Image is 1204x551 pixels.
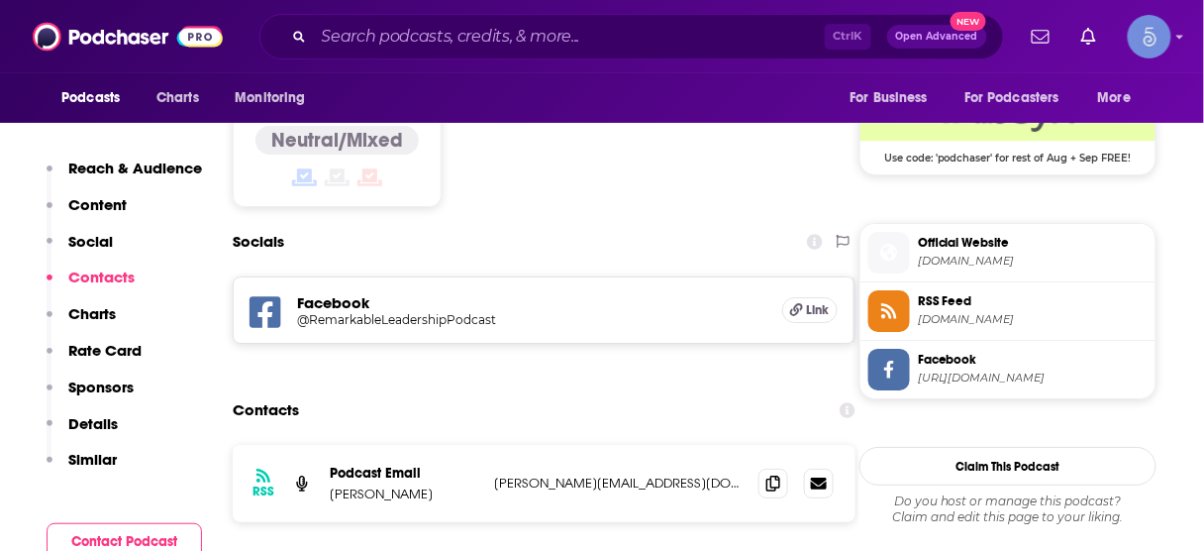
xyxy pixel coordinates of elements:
h4: Neutral/Mixed [271,128,403,153]
p: Reach & Audience [68,159,202,177]
span: Charts [156,84,199,112]
p: Podcast Email [330,465,478,482]
input: Search podcasts, credits, & more... [314,21,825,53]
button: Contacts [47,268,135,304]
h5: Facebook [297,293,766,312]
p: Content [68,195,127,214]
span: remarkablepodcast.libsyn.com [918,312,1148,327]
button: Social [47,232,113,269]
span: Official Website [918,234,1148,252]
button: Charts [47,304,116,341]
span: Podcasts [61,84,120,112]
a: Facebook[URL][DOMAIN_NAME] [868,349,1148,390]
button: Details [47,414,118,451]
span: New [951,12,986,31]
p: Similar [68,450,117,469]
button: Similar [47,450,117,487]
p: Contacts [68,268,135,286]
button: Claim This Podcast [859,447,1156,486]
button: open menu [221,79,331,117]
img: Podchaser - Follow, Share and Rate Podcasts [33,18,223,55]
span: For Business [850,84,928,112]
span: Use code: 'podchaser' for rest of Aug + Sep FREE! [860,141,1155,165]
button: open menu [1084,79,1156,117]
a: RSS Feed[DOMAIN_NAME] [868,290,1148,332]
button: Rate Card [47,341,142,378]
a: Libsyn Deal: Use code: 'podchaser' for rest of Aug + Sep FREE! [860,81,1155,163]
div: Claim and edit this page to your liking. [859,494,1156,525]
button: open menu [48,79,146,117]
button: Content [47,195,127,232]
img: User Profile [1128,15,1171,58]
button: Sponsors [47,378,134,414]
button: Show profile menu [1128,15,1171,58]
span: For Podcasters [964,84,1059,112]
span: Do you host or manage this podcast? [859,494,1156,509]
p: Rate Card [68,341,142,360]
button: Reach & Audience [47,159,202,195]
p: [PERSON_NAME] [330,486,478,502]
a: Show notifications dropdown [1073,20,1104,54]
p: Social [68,232,113,251]
button: open menu [836,79,953,117]
p: Details [68,414,118,433]
a: Charts [144,79,211,117]
span: Logged in as Spiral5-G1 [1128,15,1171,58]
span: remarkablepodcast.com [918,254,1148,269]
a: @RemarkableLeadershipPodcast [297,312,766,327]
span: Link [806,302,829,318]
a: Link [782,297,838,323]
a: Show notifications dropdown [1024,20,1057,54]
h5: @RemarkableLeadershipPodcast [297,312,614,327]
h3: RSS [252,484,274,499]
span: Facebook [918,351,1148,369]
h2: Contacts [233,391,299,429]
span: Open Advanced [896,32,978,42]
button: open menu [952,79,1088,117]
span: Ctrl K [825,24,871,50]
span: RSS Feed [918,292,1148,310]
button: Open AdvancedNew [887,25,987,49]
div: Search podcasts, credits, & more... [259,14,1004,59]
p: [PERSON_NAME][EMAIL_ADDRESS][DOMAIN_NAME] [494,475,743,492]
a: Official Website[DOMAIN_NAME] [868,232,1148,274]
p: Charts [68,304,116,323]
span: More [1098,84,1132,112]
p: Sponsors [68,378,134,396]
h2: Socials [233,223,284,261]
span: https://www.facebook.com/RemarkableLeadershipPodcast [918,371,1148,386]
span: Monitoring [235,84,305,112]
